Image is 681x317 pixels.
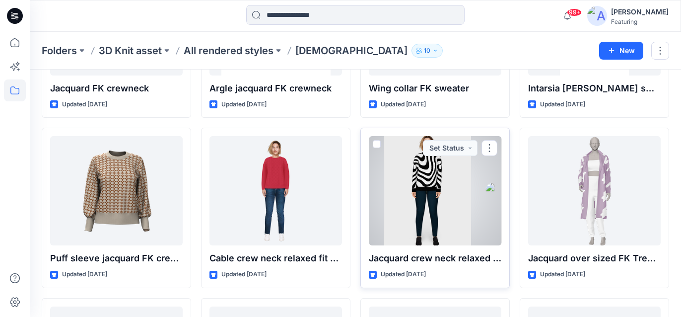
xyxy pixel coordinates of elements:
[50,136,183,245] a: Puff sleeve jacquard FK crewneck
[587,6,607,26] img: avatar
[381,269,426,280] p: Updated [DATE]
[209,81,342,95] p: Argle jacquard FK crewneck
[62,269,107,280] p: Updated [DATE]
[221,269,267,280] p: Updated [DATE]
[528,136,661,245] a: Jacquard over sized FK Trench Coat
[42,44,77,58] a: Folders
[540,269,585,280] p: Updated [DATE]
[611,18,669,25] div: Featuring
[540,99,585,110] p: Updated [DATE]
[411,44,443,58] button: 10
[369,136,501,245] a: Jacquard crew neck relaxed fit FK sweater
[567,8,582,16] span: 99+
[209,136,342,245] a: Cable crew neck relaxed fit FK sweater
[424,45,430,56] p: 10
[184,44,273,58] a: All rendered styles
[611,6,669,18] div: [PERSON_NAME]
[62,99,107,110] p: Updated [DATE]
[50,81,183,95] p: Jacquard FK crewneck
[599,42,643,60] button: New
[369,81,501,95] p: Wing collar FK sweater
[381,99,426,110] p: Updated [DATE]
[486,183,502,199] img: keep_32.png
[369,251,501,265] p: Jacquard crew neck relaxed fit FK sweater
[295,44,408,58] p: [DEMOGRAPHIC_DATA]
[99,44,162,58] a: 3D Knit asset
[528,251,661,265] p: Jacquard over sized FK Trench Coat
[221,99,267,110] p: Updated [DATE]
[528,81,661,95] p: Intarsia [PERSON_NAME] sweater
[50,251,183,265] p: Puff sleeve jacquard FK crewneck
[209,251,342,265] p: Cable crew neck relaxed fit FK sweater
